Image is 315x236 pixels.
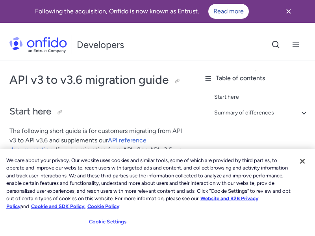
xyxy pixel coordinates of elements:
[266,35,286,55] button: Open search button
[77,39,124,51] h1: Developers
[9,72,187,88] h1: API v3 to v3.6 migration guide
[214,108,309,118] a: Summary of differences
[31,203,85,209] a: Cookie and SDK Policy.
[284,7,293,16] svg: Close banner
[9,105,187,118] h2: Start here
[9,4,274,19] div: Following the acquisition, Onfido is now known as Entrust.
[291,40,300,50] svg: Open navigation menu button
[203,74,309,83] div: Table of contents
[208,4,249,19] a: Read more
[286,35,306,55] button: Open navigation menu button
[9,126,187,183] p: The following short guide is for customers migrating from API v3 to API v3.6 and supplements our ...
[9,37,67,53] img: Onfido Logo
[87,203,119,209] a: Cookie Policy
[214,92,309,102] a: Start here
[274,2,303,21] button: Close banner
[271,40,281,50] svg: Open search button
[83,214,132,230] button: Cookie Settings
[294,153,311,170] button: Close
[6,195,258,209] a: More information about our cookie policy., opens in a new tab
[6,157,293,210] div: We care about your privacy. Our website uses cookies and similar tools, some of which are provide...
